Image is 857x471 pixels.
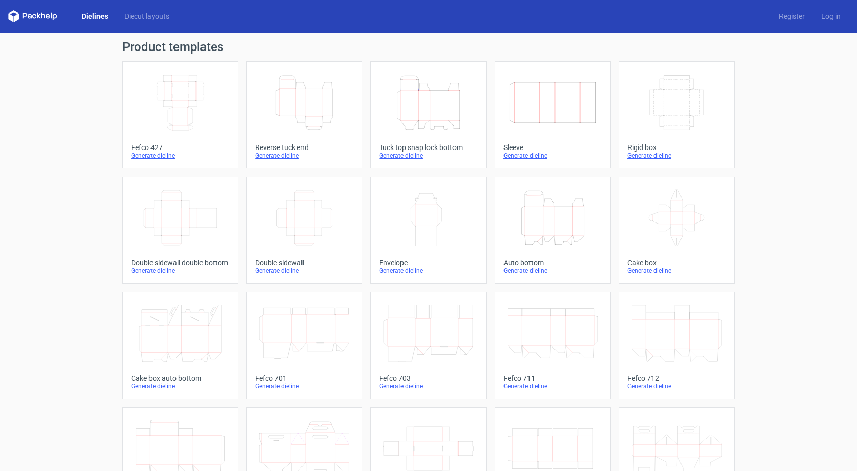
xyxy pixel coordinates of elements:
div: Fefco 711 [503,374,602,382]
div: Fefco 712 [627,374,726,382]
div: Sleeve [503,143,602,152]
div: Generate dieline [503,267,602,275]
a: Reverse tuck endGenerate dieline [246,61,362,168]
div: Generate dieline [627,267,726,275]
a: Double sidewall double bottomGenerate dieline [122,177,238,284]
a: Register [771,11,813,21]
div: Cake box auto bottom [131,374,230,382]
div: Generate dieline [627,152,726,160]
div: Reverse tuck end [255,143,354,152]
div: Generate dieline [131,267,230,275]
div: Cake box [627,259,726,267]
a: SleeveGenerate dieline [495,61,611,168]
div: Rigid box [627,143,726,152]
div: Generate dieline [131,152,230,160]
a: Rigid boxGenerate dieline [619,61,735,168]
div: Generate dieline [131,382,230,390]
div: Generate dieline [503,382,602,390]
a: Double sidewallGenerate dieline [246,177,362,284]
a: Log in [813,11,849,21]
a: Cake box auto bottomGenerate dieline [122,292,238,399]
div: Generate dieline [255,382,354,390]
div: Generate dieline [379,152,477,160]
div: Fefco 427 [131,143,230,152]
div: Generate dieline [379,382,477,390]
div: Generate dieline [627,382,726,390]
div: Fefco 703 [379,374,477,382]
a: Diecut layouts [116,11,178,21]
a: Fefco 703Generate dieline [370,292,486,399]
a: Fefco 427Generate dieline [122,61,238,168]
a: Fefco 701Generate dieline [246,292,362,399]
div: Generate dieline [379,267,477,275]
a: Auto bottomGenerate dieline [495,177,611,284]
div: Double sidewall double bottom [131,259,230,267]
a: Cake boxGenerate dieline [619,177,735,284]
div: Auto bottom [503,259,602,267]
a: Fefco 711Generate dieline [495,292,611,399]
a: Fefco 712Generate dieline [619,292,735,399]
div: Envelope [379,259,477,267]
a: EnvelopeGenerate dieline [370,177,486,284]
div: Fefco 701 [255,374,354,382]
div: Generate dieline [503,152,602,160]
div: Double sidewall [255,259,354,267]
h1: Product templates [122,41,735,53]
a: Tuck top snap lock bottomGenerate dieline [370,61,486,168]
a: Dielines [73,11,116,21]
div: Generate dieline [255,152,354,160]
div: Generate dieline [255,267,354,275]
div: Tuck top snap lock bottom [379,143,477,152]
